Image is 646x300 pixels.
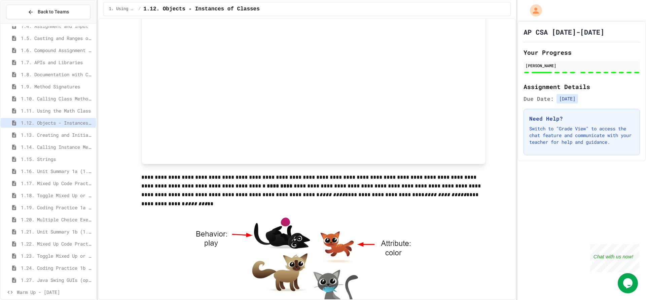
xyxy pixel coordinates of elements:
[21,47,93,54] span: 1.6. Compound Assignment Operators
[21,83,93,90] span: 1.9. Method Signatures
[109,6,136,12] span: 1. Using Objects and Methods
[21,180,93,187] span: 1.17. Mixed Up Code Practice 1.1-1.6
[557,94,578,103] span: [DATE]
[17,289,93,296] span: Warm Up - [DATE]
[524,27,604,37] h1: AP CSA [DATE]-[DATE]
[21,156,93,163] span: 1.15. Strings
[524,82,640,91] h2: Assignment Details
[529,115,634,123] h3: Need Help?
[523,3,544,18] div: My Account
[21,59,93,66] span: 1.7. APIs and Libraries
[21,204,93,211] span: 1.19. Coding Practice 1a (1.1-1.6)
[21,252,93,259] span: 1.23. Toggle Mixed Up or Write Code Practice 1b (1.7-1.15)
[138,6,141,12] span: /
[529,125,634,145] p: Switch to "Grade View" to access the chat feature and communicate with your teacher for help and ...
[526,62,638,69] div: [PERSON_NAME]
[21,264,93,271] span: 1.24. Coding Practice 1b (1.7-1.15)
[21,228,93,235] span: 1.21. Unit Summary 1b (1.7-1.15)
[21,276,93,284] span: 1.27. Java Swing GUIs (optional)
[6,5,91,19] button: Back to Teams
[21,71,93,78] span: 1.8. Documentation with Comments and Preconditions
[524,48,640,57] h2: Your Progress
[21,107,93,114] span: 1.11. Using the Math Class
[590,244,639,272] iframe: chat widget
[38,8,69,15] span: Back to Teams
[21,143,93,151] span: 1.14. Calling Instance Methods
[21,95,93,102] span: 1.10. Calling Class Methods
[21,168,93,175] span: 1.16. Unit Summary 1a (1.1-1.6)
[21,192,93,199] span: 1.18. Toggle Mixed Up or Write Code Practice 1.1-1.6
[21,23,93,30] span: 1.4. Assignment and Input
[524,95,554,103] span: Due Date:
[143,5,260,13] span: 1.12. Objects - Instances of Classes
[21,119,93,126] span: 1.12. Objects - Instances of Classes
[21,35,93,42] span: 1.5. Casting and Ranges of Values
[21,131,93,138] span: 1.13. Creating and Initializing Objects: Constructors
[618,273,639,293] iframe: chat widget
[21,240,93,247] span: 1.22. Mixed Up Code Practice 1b (1.7-1.15)
[21,216,93,223] span: 1.20. Multiple Choice Exercises for Unit 1a (1.1-1.6)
